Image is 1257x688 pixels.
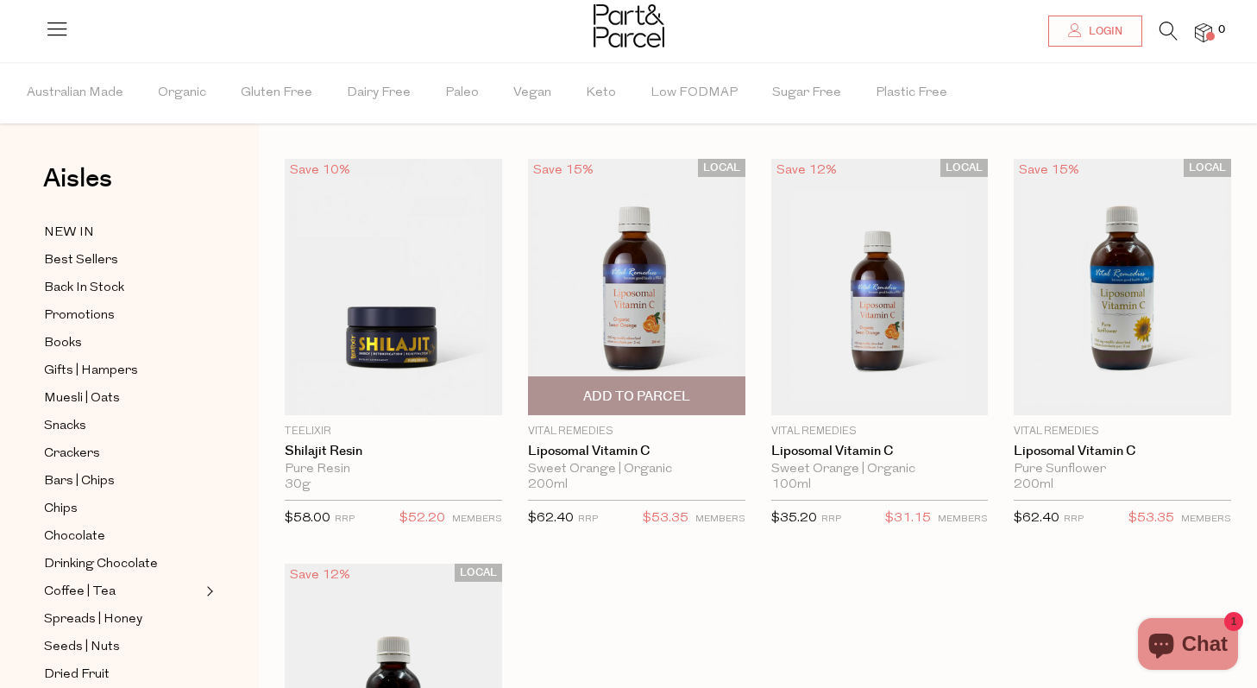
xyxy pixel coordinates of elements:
span: 0 [1214,22,1229,38]
div: Save 15% [528,159,599,182]
a: Muesli | Oats [44,388,201,409]
span: Gluten Free [241,63,312,123]
span: Books [44,333,82,354]
span: LOCAL [1184,159,1231,177]
p: Teelixir [285,424,502,439]
div: Save 12% [285,564,355,587]
small: MEMBERS [938,514,988,524]
span: 30g [285,477,311,493]
span: Keto [586,63,616,123]
small: RRP [335,514,355,524]
span: $58.00 [285,512,330,525]
span: NEW IN [44,223,94,243]
span: 200ml [528,477,568,493]
div: Save 12% [771,159,842,182]
p: Vital Remedies [771,424,989,439]
span: 200ml [1014,477,1053,493]
span: Gifts | Hampers [44,361,138,382]
img: Liposomal Vitamin C [1014,159,1231,415]
a: Liposomal Vitamin C [1014,444,1231,459]
span: Drinking Chocolate [44,554,158,575]
span: $52.20 [399,508,445,530]
span: Back In Stock [44,278,124,299]
a: Spreads | Honey [44,609,201,630]
a: Gifts | Hampers [44,360,201,382]
span: Best Sellers [44,250,118,271]
span: LOCAL [698,159,745,177]
span: Muesli | Oats [44,388,120,409]
span: Add To Parcel [583,388,690,406]
span: Crackers [44,444,100,464]
a: Chocolate [44,526,201,547]
p: Vital Remedies [528,424,745,439]
a: 0 [1195,23,1212,41]
span: LOCAL [455,564,502,582]
a: Drinking Chocolate [44,553,201,575]
span: Aisles [43,160,112,198]
span: Dried Fruit [44,665,110,685]
img: Shilajit Resin [285,159,502,415]
span: Chocolate [44,527,105,547]
a: NEW IN [44,222,201,243]
span: LOCAL [940,159,988,177]
span: Coffee | Tea [44,582,116,603]
span: Organic [158,63,206,123]
span: Australian Made [27,63,123,123]
a: Back In Stock [44,277,201,299]
span: Low FODMAP [650,63,738,123]
small: MEMBERS [452,514,502,524]
a: Snacks [44,415,201,437]
a: Liposomal Vitamin C [771,444,989,459]
a: Bars | Chips [44,470,201,492]
img: Liposomal Vitamin C [528,159,745,415]
a: Seeds | Nuts [44,636,201,658]
span: Plastic Free [876,63,947,123]
a: Books [44,332,201,354]
button: Add To Parcel [528,376,745,415]
inbox-online-store-chat: Shopify online store chat [1133,618,1243,674]
a: Crackers [44,443,201,464]
a: Chips [44,498,201,520]
small: MEMBERS [695,514,745,524]
a: Liposomal Vitamin C [528,444,745,459]
div: Pure Sunflower [1014,462,1231,477]
span: $31.15 [885,508,931,530]
span: $53.35 [1128,508,1174,530]
span: Bars | Chips [44,471,115,492]
a: Coffee | Tea [44,581,201,603]
span: $35.20 [771,512,817,525]
a: Aisles [43,166,112,209]
span: Paleo [445,63,479,123]
div: Pure Resin [285,462,502,477]
span: Sugar Free [772,63,841,123]
span: Dairy Free [347,63,411,123]
div: Sweet Orange | Organic [771,462,989,477]
small: MEMBERS [1181,514,1231,524]
img: Part&Parcel [594,4,664,47]
span: Spreads | Honey [44,609,142,630]
small: RRP [1064,514,1084,524]
span: Vegan [513,63,551,123]
button: Expand/Collapse Coffee | Tea [202,581,214,602]
p: Vital Remedies [1014,424,1231,439]
span: $53.35 [643,508,688,530]
small: RRP [821,514,841,524]
span: 100ml [771,477,811,493]
div: Save 10% [285,159,355,182]
a: Promotions [44,305,201,326]
a: Best Sellers [44,249,201,271]
a: Login [1048,16,1142,47]
span: Snacks [44,416,86,437]
span: $62.40 [528,512,574,525]
a: Shilajit Resin [285,444,502,459]
span: Seeds | Nuts [44,637,120,658]
span: Promotions [44,306,115,326]
span: Login [1084,24,1122,39]
div: Save 15% [1014,159,1084,182]
div: Sweet Orange | Organic [528,462,745,477]
small: RRP [578,514,598,524]
span: $62.40 [1014,512,1059,525]
a: Dried Fruit [44,664,201,685]
span: Chips [44,499,78,520]
img: Liposomal Vitamin C [771,159,989,415]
